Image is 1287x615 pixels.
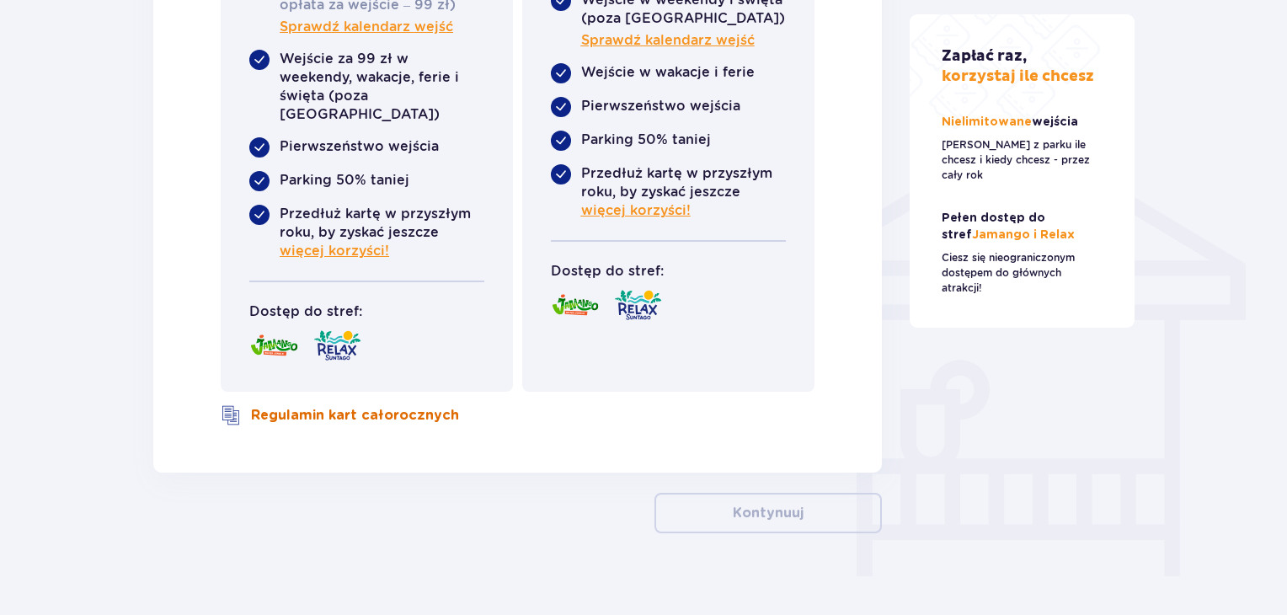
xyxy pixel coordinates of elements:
[942,137,1103,183] p: [PERSON_NAME] z parku ile chcesz i kiedy chcesz - przez cały rok
[280,171,409,190] p: Parking 50% taniej
[581,97,740,115] p: Pierwszeństwo wejścia
[581,131,711,149] p: Parking 50% taniej
[942,114,1081,131] p: Nielimitowane
[581,164,786,220] p: Przedłuż kartę w przyszłym roku, by zyskać jeszcze
[280,242,389,260] a: więcej korzyści!
[942,212,1045,241] span: Pełen dostęp do stref
[551,97,571,117] img: roundedCheckBlue.4a3460b82ef5fd2642f707f390782c34.svg
[581,63,755,82] p: Wejście w wakacje i ferie
[251,406,459,425] a: Regulamin kart całorocznych
[942,46,1027,66] span: Zapłać raz,
[942,46,1094,87] p: korzystaj ile chcesz
[551,131,571,151] img: roundedCheckBlue.4a3460b82ef5fd2642f707f390782c34.svg
[249,302,362,321] p: Dostęp do stref:
[551,164,571,184] img: roundedCheckBlue.4a3460b82ef5fd2642f707f390782c34.svg
[249,205,270,225] img: roundedCheckBlue.4a3460b82ef5fd2642f707f390782c34.svg
[280,18,453,36] a: Sprawdź kalendarz wejść
[581,31,755,50] a: Sprawdź kalendarz wejść
[581,201,691,220] a: więcej korzyści!
[942,250,1103,296] p: Ciesz się nieograniczonym dostępem do głównych atrakcji!
[733,504,804,522] p: Kontynuuj
[249,50,270,70] img: roundedCheckBlue.4a3460b82ef5fd2642f707f390782c34.svg
[249,171,270,191] img: roundedCheckBlue.4a3460b82ef5fd2642f707f390782c34.svg
[551,63,571,83] img: roundedCheckBlue.4a3460b82ef5fd2642f707f390782c34.svg
[654,493,882,533] button: Kontynuuj
[280,137,439,156] p: Pierwszeństwo wejścia
[1032,116,1078,128] span: wejścia
[280,50,484,124] p: Wejście za 99 zł w weekendy, wakacje, ferie i święta (poza [GEOGRAPHIC_DATA])
[551,262,664,281] p: Dostęp do stref:
[942,210,1103,243] p: Jamango i Relax
[249,137,270,158] img: roundedCheckBlue.4a3460b82ef5fd2642f707f390782c34.svg
[280,205,484,260] p: Przedłuż kartę w przyszłym roku, by zyskać jeszcze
